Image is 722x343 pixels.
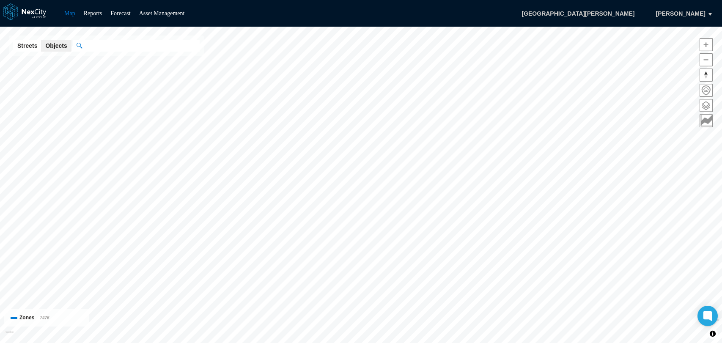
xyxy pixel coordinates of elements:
span: Zoom out [700,54,712,66]
span: 7476 [40,316,49,320]
button: Zoom out [700,53,713,66]
a: Mapbox homepage [4,331,14,340]
button: Streets [13,40,41,52]
a: Reports [84,10,102,16]
button: Toggle attribution [708,329,718,339]
button: Home [700,84,713,97]
a: Asset Management [139,10,185,16]
span: [PERSON_NAME] [656,9,706,18]
span: [GEOGRAPHIC_DATA][PERSON_NAME] [513,6,643,21]
span: Reset bearing to north [700,69,712,81]
a: Forecast [110,10,130,16]
span: Objects [45,41,67,50]
button: Key metrics [700,114,713,127]
div: Zones [11,313,83,322]
a: Map [64,10,75,16]
span: Zoom in [700,38,712,51]
button: [PERSON_NAME] [647,6,714,21]
button: Reset bearing to north [700,69,713,82]
button: Objects [41,40,71,52]
span: Streets [17,41,37,50]
button: Zoom in [700,38,713,51]
span: Toggle attribution [710,329,715,338]
button: Layers management [700,99,713,112]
